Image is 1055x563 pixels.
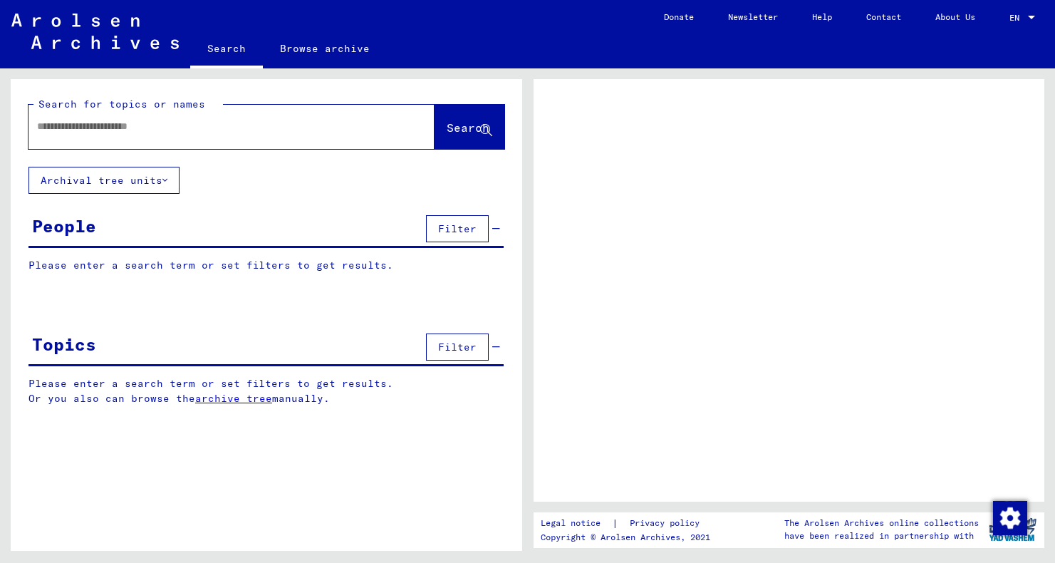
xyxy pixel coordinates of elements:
div: | [541,516,717,531]
button: Archival tree units [28,167,180,194]
a: Privacy policy [618,516,717,531]
span: Filter [438,341,477,353]
p: Please enter a search term or set filters to get results. Or you also can browse the manually. [28,376,504,406]
p: Please enter a search term or set filters to get results. [28,258,504,273]
p: have been realized in partnership with [784,530,979,542]
span: Filter [438,222,477,235]
img: yv_logo.png [986,512,1039,547]
span: EN [1009,13,1025,23]
button: Search [435,105,504,149]
p: Copyright © Arolsen Archives, 2021 [541,531,717,544]
img: Arolsen_neg.svg [11,14,179,49]
img: Change consent [993,501,1027,535]
p: The Arolsen Archives online collections [784,517,979,530]
a: Search [190,31,263,68]
div: People [32,213,96,239]
div: Topics [32,331,96,357]
a: Legal notice [541,516,612,531]
mat-label: Search for topics or names [38,98,205,110]
a: archive tree [195,392,272,405]
button: Filter [426,215,489,242]
a: Browse archive [263,31,387,66]
button: Filter [426,334,489,361]
span: Search [447,120,489,135]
